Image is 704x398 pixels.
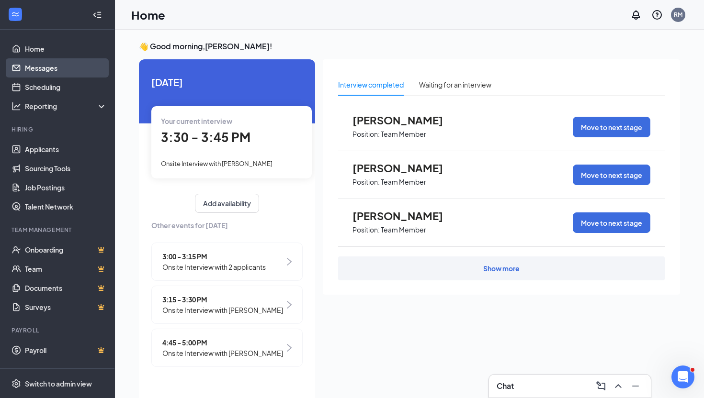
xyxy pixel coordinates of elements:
h3: Chat [497,381,514,391]
a: Messages [25,58,107,77]
span: 3:30 - 3:45 PM [161,129,250,145]
svg: Notifications [630,9,642,21]
a: Job Postings [25,178,107,197]
svg: ChevronUp [613,380,624,392]
div: Reporting [25,101,107,111]
p: Position: [352,177,380,187]
p: Position: [352,225,380,234]
svg: ComposeMessage [595,380,607,392]
svg: WorkstreamLogo [11,10,20,19]
div: Team Management [11,226,105,234]
button: ComposeMessage [593,378,609,394]
button: Minimize [628,378,643,394]
span: [DATE] [151,75,303,89]
p: Team Member [381,177,426,187]
span: Onsite Interview with [PERSON_NAME] [162,348,283,358]
span: 3:15 - 3:30 PM [162,294,283,305]
p: Position: [352,130,380,139]
button: Move to next stage [573,117,650,137]
svg: Analysis [11,101,21,111]
h1: Home [131,7,165,23]
button: Move to next stage [573,212,650,233]
span: Your current interview [161,117,232,125]
span: Other events for [DATE] [151,220,303,231]
button: Add availability [195,194,259,213]
svg: QuestionInfo [651,9,663,21]
span: 3:00 - 3:15 PM [162,251,266,262]
div: Interview completed [338,79,404,90]
div: Payroll [11,326,105,334]
a: PayrollCrown [25,341,107,360]
a: OnboardingCrown [25,240,107,259]
div: Switch to admin view [25,379,92,388]
p: Team Member [381,225,426,234]
a: Applicants [25,140,107,159]
a: Home [25,39,107,58]
a: Scheduling [25,77,107,97]
span: [PERSON_NAME] [352,162,458,174]
span: Onsite Interview with 2 applicants [162,262,266,272]
a: Sourcing Tools [25,159,107,178]
div: Show more [483,264,520,273]
svg: Minimize [630,380,641,392]
span: Onsite Interview with [PERSON_NAME] [162,305,283,315]
svg: Settings [11,379,21,388]
h3: 👋 Good morning, [PERSON_NAME] ! [139,41,680,52]
svg: Collapse [92,10,102,20]
a: DocumentsCrown [25,278,107,298]
a: TeamCrown [25,259,107,278]
span: [PERSON_NAME] [352,114,458,126]
span: [PERSON_NAME] [352,210,458,222]
div: Hiring [11,125,105,133]
a: SurveysCrown [25,298,107,317]
button: ChevronUp [611,378,626,394]
div: Waiting for an interview [419,79,491,90]
a: Talent Network [25,197,107,216]
iframe: Intercom live chat [671,365,694,388]
span: 4:45 - 5:00 PM [162,337,283,348]
p: Team Member [381,130,426,139]
button: Move to next stage [573,165,650,185]
div: RM [674,11,682,19]
span: Onsite Interview with [PERSON_NAME] [161,160,273,167]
